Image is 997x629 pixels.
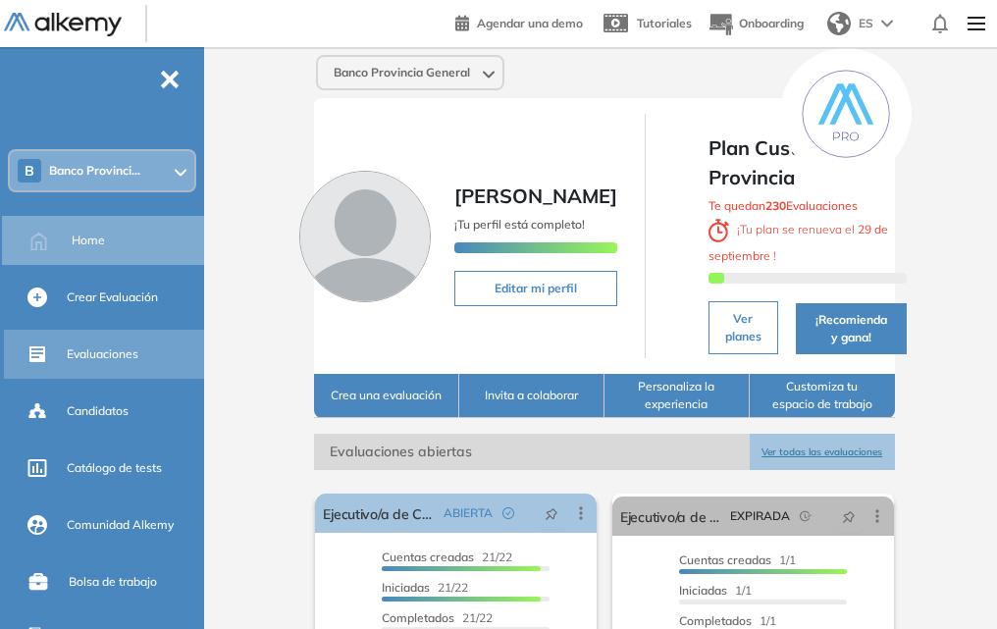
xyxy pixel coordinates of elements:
span: Candidatos [67,402,129,420]
span: Evaluaciones [67,345,138,363]
button: Crea una evaluación [314,374,459,418]
button: ¡Recomienda y gana! [796,303,907,354]
span: 21/22 [382,610,493,625]
span: Completados [679,613,752,628]
button: Onboarding [708,3,804,45]
span: Evaluaciones abiertas [314,434,750,470]
span: EXPIRADA [730,507,790,525]
span: ABIERTA [444,504,493,522]
img: arrow [881,20,893,27]
span: [PERSON_NAME] [454,183,617,208]
span: 21/22 [382,550,512,564]
span: Tutoriales [637,16,692,30]
b: 230 [765,198,786,213]
span: Banco Provinci... [49,163,140,179]
a: Ejecutivo/a de Cuentas [323,494,436,533]
span: ES [859,15,873,32]
span: Crear Evaluación [67,288,158,306]
span: Onboarding [739,16,804,30]
span: pushpin [842,508,856,524]
a: Ejecutivo/a de Cuentas [620,497,722,536]
span: 21/22 [382,580,468,595]
span: Comunidad Alkemy [67,516,174,534]
span: Cuentas creadas [382,550,474,564]
span: 1/1 [679,552,796,567]
button: Ver todas las evaluaciones [750,434,895,470]
span: Iniciadas [382,580,430,595]
img: Foto de perfil [299,171,431,302]
span: Plan Custom Banco Provincia [708,133,907,192]
span: Iniciadas [679,583,727,598]
span: pushpin [545,505,558,521]
span: check-circle [502,507,514,519]
img: clock-svg [708,219,730,242]
img: Logo [4,13,122,37]
button: Editar mi perfil [454,271,617,306]
button: Customiza tu espacio de trabajo [750,374,895,418]
span: Completados [382,610,454,625]
span: 1/1 [679,583,752,598]
span: Cuentas creadas [679,552,771,567]
span: Agendar una demo [477,16,583,30]
span: field-time [800,510,812,522]
span: B [25,163,34,179]
img: world [827,12,851,35]
button: pushpin [530,498,573,529]
span: Te quedan Evaluaciones [708,198,858,213]
span: ¡Tu perfil está completo! [454,217,585,232]
button: Ver planes [708,301,778,354]
span: Home [72,232,105,249]
a: Agendar una demo [455,10,583,33]
span: ¡ Tu plan se renueva el ! [708,222,889,263]
span: Bolsa de trabajo [69,573,157,591]
span: Banco Provincia General [334,65,470,80]
span: Catálogo de tests [67,459,162,477]
button: Personaliza la experiencia [604,374,750,418]
button: pushpin [827,500,870,532]
button: Invita a colaborar [459,374,604,418]
img: Menu [960,4,993,43]
span: 1/1 [679,613,776,628]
